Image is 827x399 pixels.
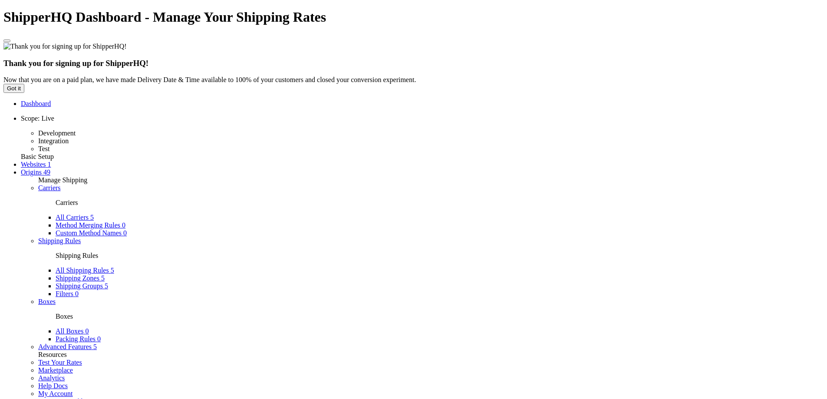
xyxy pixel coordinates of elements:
span: Method Merging Rules [56,221,120,229]
li: Origins [21,168,824,176]
a: Packing Rules 0 [56,335,101,343]
span: 5 [101,274,105,282]
li: Analytics [38,374,824,382]
p: Carriers [56,199,824,207]
li: Carriers [38,184,824,237]
a: My Account [38,390,73,397]
span: Test [38,145,49,152]
span: Development [38,129,76,137]
li: Custom Method Names [56,229,824,237]
li: Websites [21,161,824,168]
li: Marketplace [38,366,824,374]
li: Development [38,129,824,137]
div: Now that you are on a paid plan, we have made Delivery Date & Time available to 100% of your cust... [3,76,824,84]
a: Shipping Groups 5 [56,282,108,290]
li: Test Your Rates [38,359,824,366]
span: 0 [97,335,101,343]
span: Shipping Zones [56,274,99,282]
li: Advanced Features [38,343,824,351]
li: Test [38,145,824,153]
a: Dashboard [21,100,51,107]
li: All Carriers [56,214,824,221]
button: Got it [3,84,24,93]
span: Packing Rules [56,335,96,343]
span: 5 [93,343,97,350]
span: Advanced Features [38,343,92,350]
span: 5 [105,282,108,290]
span: Shipping Groups [56,282,103,290]
li: Integration [38,137,824,145]
a: Marketplace [38,366,73,374]
a: Advanced Features 5 [38,343,97,350]
span: All Shipping Rules [56,267,109,274]
span: Custom Method Names [56,229,122,237]
a: All Shipping Rules 5 [56,267,114,274]
div: Resources [38,351,824,359]
a: Help Docs [38,382,68,389]
a: Origins 49 [21,168,50,176]
span: 0 [85,327,89,335]
a: Shipping Rules [38,237,81,244]
a: All Carriers 5 [56,214,94,221]
li: Packing Rules [56,335,824,343]
p: Boxes [56,313,824,320]
span: Websites [21,161,46,168]
span: 0 [122,221,125,229]
span: 0 [123,229,127,237]
span: All Carriers [56,214,89,221]
a: All Boxes 0 [56,327,89,335]
img: Thank you for signing up for ShipperHQ! [3,43,127,50]
li: Method Merging Rules [56,221,824,229]
li: Filters [56,290,824,298]
li: All Shipping Rules [56,267,824,274]
a: Filters 0 [56,290,79,297]
span: Scope: Live [21,115,54,122]
span: 49 [43,168,50,176]
span: 0 [75,290,79,297]
a: Test Your Rates [38,359,82,366]
li: Shipping Rules [38,237,824,298]
li: Boxes [38,298,824,343]
span: 5 [111,267,114,274]
div: Basic Setup [21,153,824,161]
li: All Boxes [56,327,824,335]
a: Boxes [38,298,56,305]
a: Method Merging Rules 0 [56,221,125,229]
a: Websites 1 [21,161,51,168]
li: Shipping Groups [56,282,824,290]
span: All Boxes [56,327,83,335]
p: Shipping Rules [56,252,824,260]
span: 5 [90,214,94,221]
li: Dashboard [21,100,824,108]
a: Shipping Zones 5 [56,274,105,282]
h1: ShipperHQ Dashboard - Manage Your Shipping Rates [3,9,824,25]
li: Help Docs [38,382,824,390]
span: Origins [21,168,42,176]
a: Custom Method Names 0 [56,229,127,237]
h3: Thank you for signing up for ShipperHQ! [3,59,824,68]
div: Manage Shipping [38,176,824,184]
span: Integration [38,137,69,145]
span: 1 [47,161,51,168]
li: Shipping Zones [56,274,824,282]
a: Analytics [38,374,65,382]
a: Carriers [38,184,61,191]
span: Filters [56,290,73,297]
